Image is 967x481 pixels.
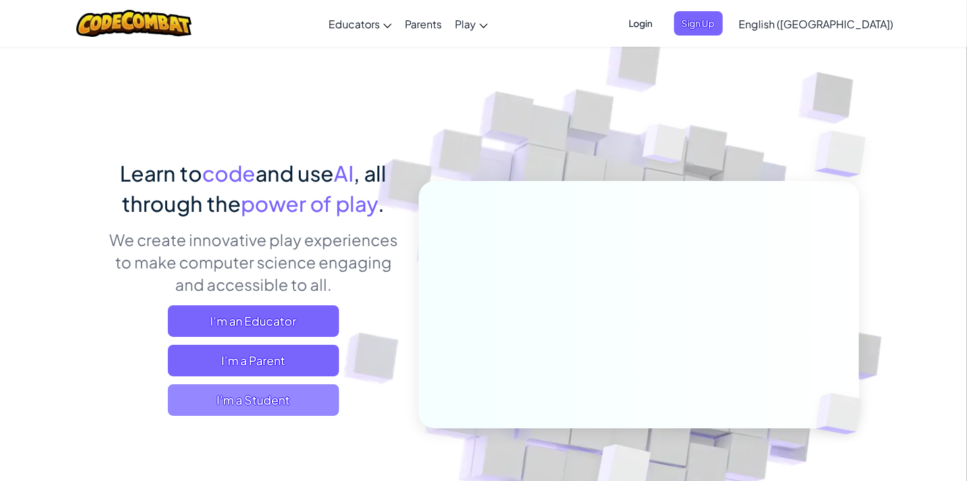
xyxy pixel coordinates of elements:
[448,6,494,41] a: Play
[379,190,385,216] span: .
[398,6,448,41] a: Parents
[674,11,723,36] button: Sign Up
[455,17,476,31] span: Play
[120,160,203,186] span: Learn to
[739,17,894,31] span: English ([GEOGRAPHIC_DATA])
[168,345,339,376] a: I'm a Parent
[621,11,661,36] button: Login
[789,99,902,210] img: Overlap cubes
[109,228,399,295] p: We create innovative play experiences to make computer science engaging and accessible to all.
[168,384,339,416] button: I'm a Student
[242,190,379,216] span: power of play
[203,160,256,186] span: code
[334,160,354,186] span: AI
[733,6,901,41] a: English ([GEOGRAPHIC_DATA])
[617,98,712,196] img: Overlap cubes
[256,160,334,186] span: and use
[322,6,398,41] a: Educators
[794,366,893,462] img: Overlap cubes
[168,305,339,337] a: I'm an Educator
[328,17,380,31] span: Educators
[76,10,192,37] img: CodeCombat logo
